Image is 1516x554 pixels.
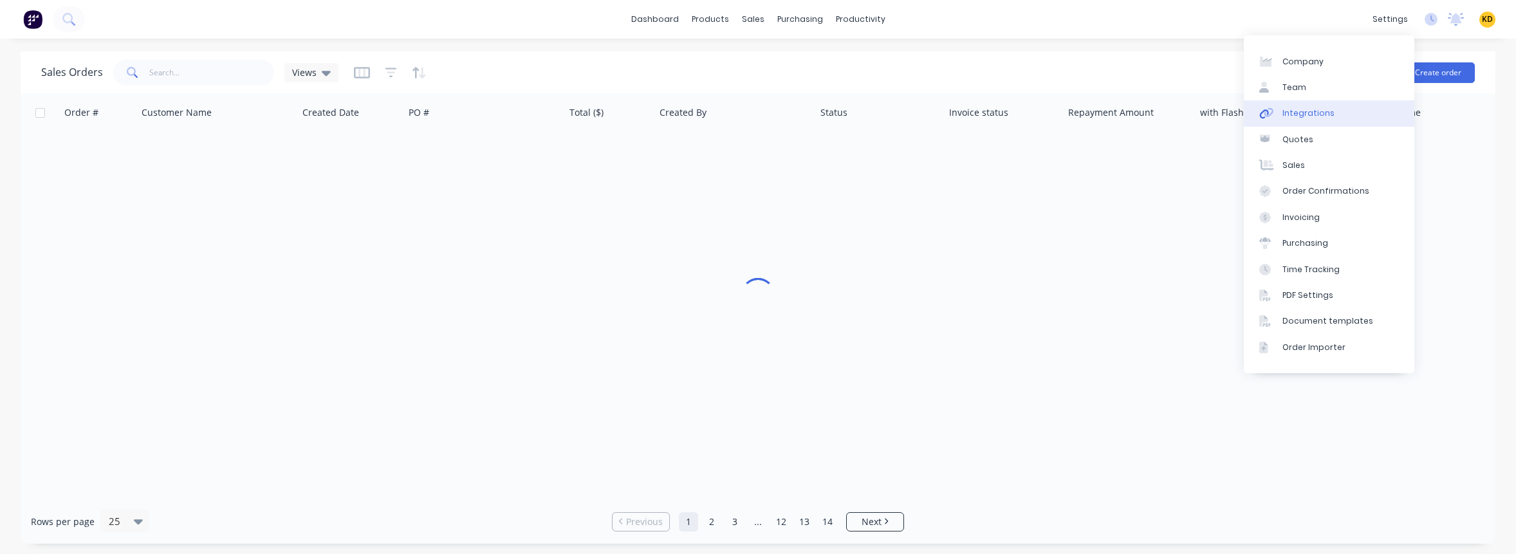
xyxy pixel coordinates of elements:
[660,106,707,119] div: Created By
[685,10,735,29] div: products
[1282,264,1340,275] div: Time Tracking
[31,515,95,528] span: Rows per page
[820,106,847,119] div: Status
[1244,282,1414,308] a: PDF Settings
[149,60,275,86] input: Search...
[613,515,669,528] a: Previous page
[1244,75,1414,100] a: Team
[829,10,892,29] div: productivity
[702,512,721,531] a: Page 2
[1244,127,1414,152] a: Quotes
[1282,82,1306,93] div: Team
[1282,185,1369,197] div: Order Confirmations
[1282,107,1335,119] div: Integrations
[626,515,663,528] span: Previous
[1200,106,1261,119] div: with Flashing?
[409,106,429,119] div: PO #
[1282,56,1324,68] div: Company
[1068,106,1154,119] div: Repayment Amount
[1244,308,1414,334] a: Document templates
[679,512,698,531] a: Page 1 is your current page
[772,512,791,531] a: Page 12
[1244,205,1414,230] a: Invoicing
[818,512,837,531] a: Page 14
[1366,10,1414,29] div: settings
[625,10,685,29] a: dashboard
[862,515,882,528] span: Next
[725,512,744,531] a: Page 3
[1244,152,1414,178] a: Sales
[1244,48,1414,74] a: Company
[735,10,771,29] div: sales
[1244,100,1414,126] a: Integrations
[142,106,212,119] div: Customer Name
[1282,342,1345,353] div: Order Importer
[1244,230,1414,256] a: Purchasing
[748,512,768,531] a: Jump forward
[1282,290,1333,301] div: PDF Settings
[949,106,1008,119] div: Invoice status
[1282,160,1305,171] div: Sales
[1282,315,1373,327] div: Document templates
[302,106,359,119] div: Created Date
[41,66,103,78] h1: Sales Orders
[1482,14,1493,25] span: KD
[1282,237,1328,249] div: Purchasing
[795,512,814,531] a: Page 13
[1244,335,1414,360] a: Order Importer
[771,10,829,29] div: purchasing
[292,66,317,79] span: Views
[23,10,42,29] img: Factory
[1282,212,1320,223] div: Invoicing
[847,515,903,528] a: Next page
[64,106,98,119] div: Order #
[1282,134,1313,145] div: Quotes
[569,106,604,119] div: Total ($)
[1244,256,1414,282] a: Time Tracking
[607,512,909,531] ul: Pagination
[1244,178,1414,204] a: Order Confirmations
[1401,62,1475,83] button: Create order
